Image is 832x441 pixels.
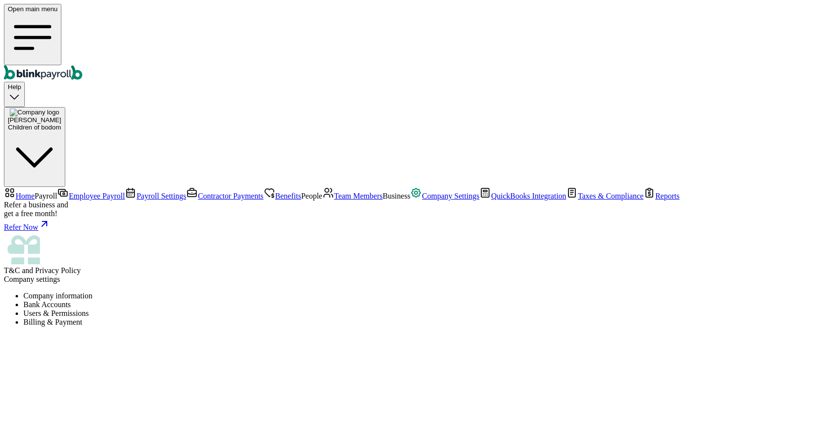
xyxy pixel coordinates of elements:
[136,192,186,200] span: Payroll Settings
[566,192,643,200] a: Taxes & Compliance
[8,116,61,124] span: [PERSON_NAME]
[35,192,57,200] span: Payroll
[275,192,301,200] span: Benefits
[578,192,643,200] span: Taxes & Compliance
[23,318,828,327] li: Billing & Payment
[382,192,410,200] span: Business
[16,192,35,200] span: Home
[198,192,264,200] span: Contractor Payments
[10,109,59,116] img: Company logo
[643,192,680,200] a: Reports
[4,275,60,283] span: Company settings
[491,192,566,200] span: QuickBooks Integration
[35,266,81,275] span: Privacy Policy
[410,192,479,200] a: Company Settings
[8,124,61,131] div: Children of bodom
[23,292,828,300] li: Company information
[23,309,828,318] li: Users & Permissions
[264,192,301,200] a: Benefits
[655,192,680,200] span: Reports
[422,192,479,200] span: Company Settings
[186,192,264,200] a: Contractor Payments
[301,192,322,200] span: People
[4,4,61,65] button: Open main menu
[783,394,832,441] iframe: Chat Widget
[4,192,35,200] a: Home
[4,4,828,82] nav: Global
[23,300,828,309] li: Bank Accounts
[4,82,25,107] button: Help
[479,192,566,200] a: QuickBooks Integration
[125,192,186,200] a: Payroll Settings
[57,192,125,200] a: Employee Payroll
[334,192,383,200] span: Team Members
[4,107,65,187] button: Company logo[PERSON_NAME]Children of bodom
[8,83,21,91] span: Help
[8,5,57,13] span: Open main menu
[4,187,828,275] nav: Sidebar
[69,192,125,200] span: Employee Payroll
[4,266,81,275] span: and
[4,218,828,232] a: Refer Now
[4,201,828,218] div: Refer a business and get a free month!
[4,266,20,275] span: T&C
[322,192,383,200] a: Team Members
